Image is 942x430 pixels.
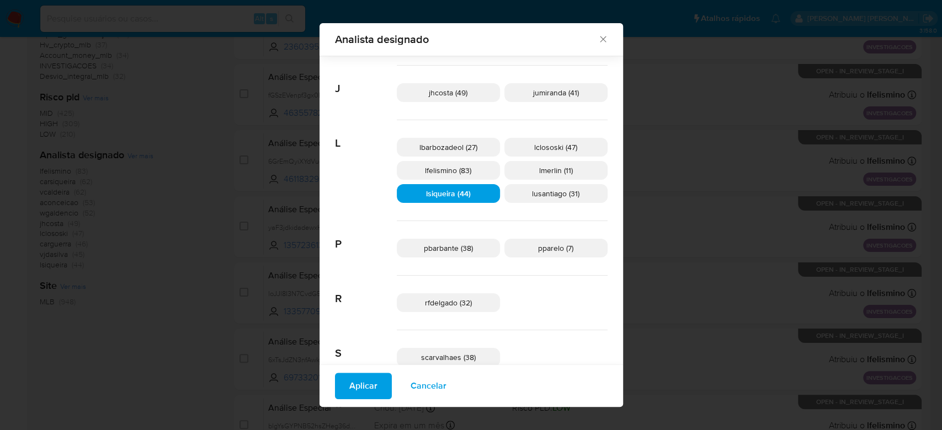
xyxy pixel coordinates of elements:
span: lmerlin (11) [539,165,573,176]
div: lsiqueira (44) [397,184,500,203]
button: Aplicar [335,373,392,399]
span: rfdelgado (32) [425,297,472,308]
span: Cancelar [411,374,446,398]
span: R [335,276,397,305]
button: Fechar [598,34,608,44]
div: jumiranda (41) [504,83,608,102]
span: J [335,66,397,95]
span: pparelo (7) [538,243,573,254]
div: lclososki (47) [504,138,608,157]
span: scarvalhaes (38) [421,352,476,363]
div: lusantiago (31) [504,184,608,203]
span: Aplicar [349,374,377,398]
span: jhcosta (49) [429,87,467,98]
span: P [335,221,397,251]
span: lsiqueira (44) [426,188,471,199]
span: lusantiago (31) [532,188,579,199]
span: L [335,120,397,150]
span: pbarbante (38) [424,243,473,254]
div: lfelismino (83) [397,161,500,180]
div: rfdelgado (32) [397,293,500,312]
div: jhcosta (49) [397,83,500,102]
div: lbarbozadeol (27) [397,138,500,157]
span: lbarbozadeol (27) [419,142,477,153]
span: jumiranda (41) [533,87,579,98]
span: lfelismino (83) [425,165,471,176]
span: Analista designado [335,34,598,45]
div: pparelo (7) [504,239,608,257]
div: scarvalhaes (38) [397,348,500,367]
div: pbarbante (38) [397,239,500,257]
button: Cancelar [396,373,461,399]
span: lclososki (47) [534,142,577,153]
span: S [335,330,397,360]
div: lmerlin (11) [504,161,608,180]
